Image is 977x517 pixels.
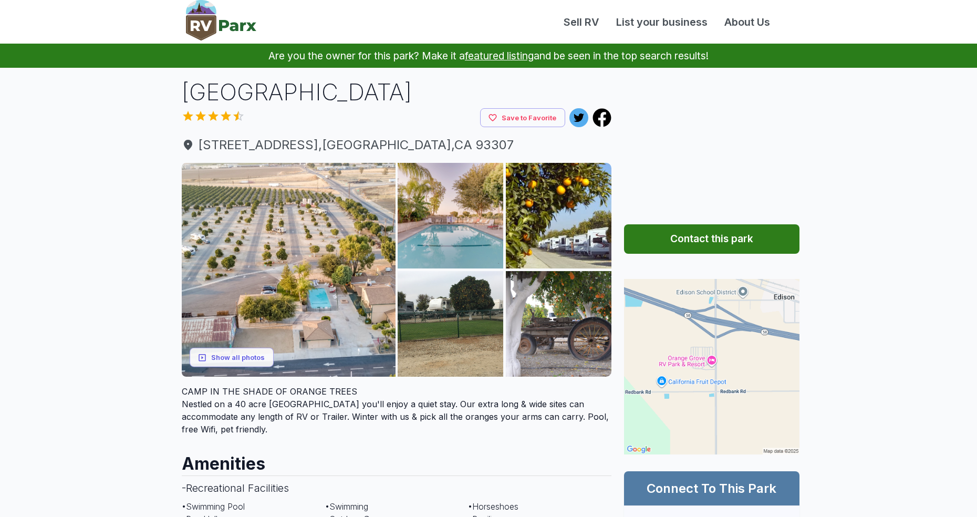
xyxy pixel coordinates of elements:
[608,14,716,30] a: List your business
[716,14,778,30] a: About Us
[325,501,368,512] span: • Swimming
[624,76,799,208] iframe: Advertisement
[624,279,799,454] img: Map for Orange Grove RV Park
[624,224,799,254] button: Contact this park
[182,385,611,436] div: Nestled on a 40 acre [GEOGRAPHIC_DATA] you'll enjoy a quiet stay. Our extra long & wide sites can...
[398,163,503,268] img: AAcXr8oRjAR0Zx8eLVpChvr3uYNVtmx8DHckz-4ck2srU_TDhfhWDDsGrhaTGxKZGgPQN96mgsZ7AKCdFnQ8j9CoT5PnTjwd7...
[506,163,611,268] img: AAcXr8qmzYl-cemEZk2M-UYQg-AmIVglFPxWWqOZF-x36i45vgWB4ItulOsp_zh7LO3Ivxahreie2vHLDEzmuSGMyQBBmaw_H...
[506,271,611,377] img: AAcXr8pS032veHn97zsBuA6BR5E1Asd1xl_EkKrLJkfD47r8TJc16dckCkK27KHvmJrGQPkGeu4foytZ-O9x8iF9tkO5cgvbC...
[13,44,964,68] p: Are you the owner for this park? Make it a and be seen in the top search results!
[182,163,396,377] img: AAcXr8rPN7kSaoOyIXlV-57ty0aHKnaHaNdPDa_5xleE8Cb1b0XQz6CDX1EjyaMNARjCZMRU1sN3PAh18KTEfv2bWhLOPAeua...
[182,444,611,475] h2: Amenities
[637,480,787,497] h2: Connect To This Park
[555,14,608,30] a: Sell RV
[465,49,534,62] a: featured listing
[182,136,611,154] a: [STREET_ADDRESS],[GEOGRAPHIC_DATA],CA 93307
[182,501,245,512] span: • Swimming Pool
[182,136,611,154] span: [STREET_ADDRESS] , [GEOGRAPHIC_DATA] , CA 93307
[182,76,611,108] h1: [GEOGRAPHIC_DATA]
[182,386,357,397] span: CAMP IN THE SHADE OF ORANGE TREES
[398,271,503,377] img: AAcXr8oMajqns54zp4lqXkXi0qp7Ml5Y4JD4DFQCezmzyHgn6mN3QxipQtTgsduKqpncEK8ZzzEGLh4k8LBBvJvJ-8Ctb-WtE...
[182,475,611,500] h3: - Recreational Facilities
[190,348,274,367] button: Show all photos
[480,108,565,128] button: Save to Favorite
[468,501,518,512] span: • Horseshoes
